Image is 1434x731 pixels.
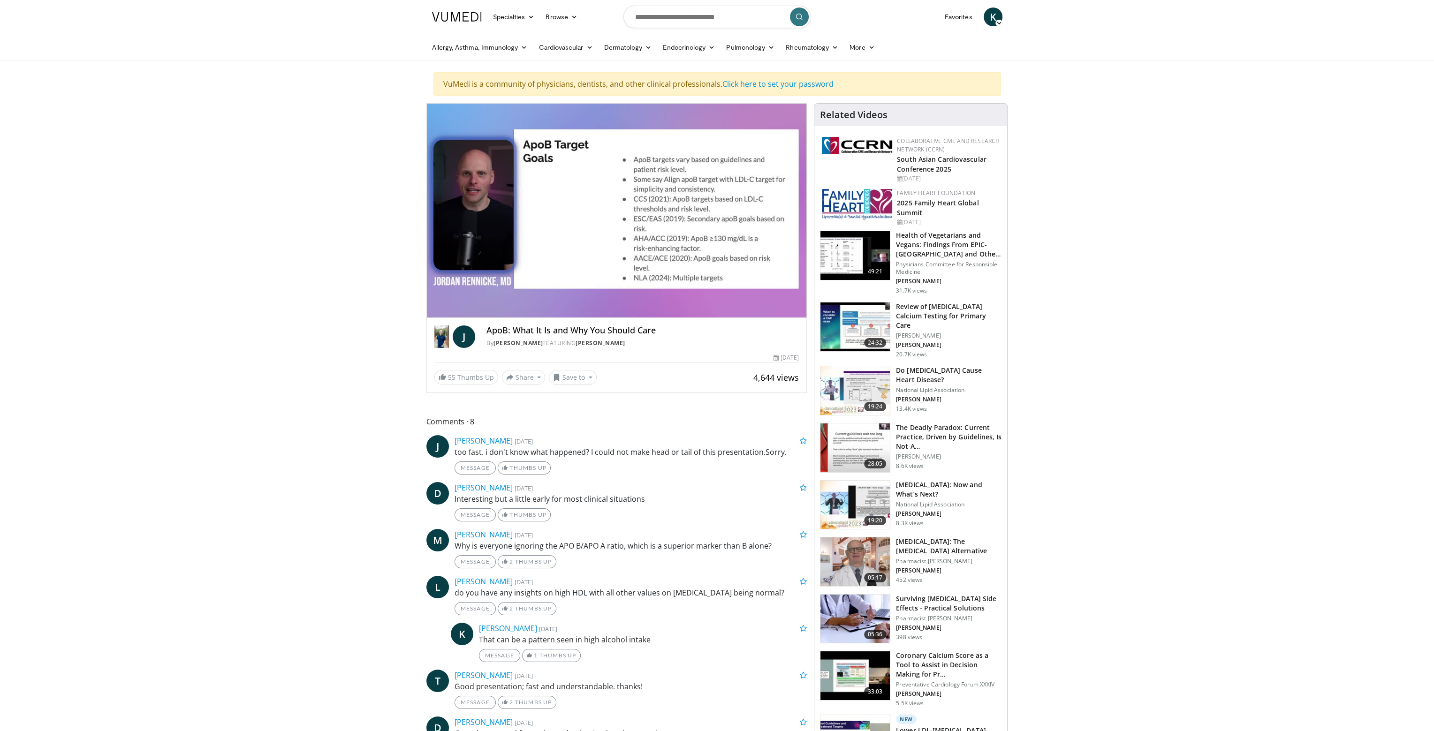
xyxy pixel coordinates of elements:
p: do you have any insights on high HDL with all other values on [MEDICAL_DATA] being normal? [455,587,807,598]
a: More [844,38,880,57]
h3: Review of [MEDICAL_DATA] Calcium Testing for Primary Care [896,302,1002,330]
a: M [426,529,449,551]
p: [PERSON_NAME] [896,341,1002,349]
p: [PERSON_NAME] [896,624,1002,632]
p: National Lipid Association [896,386,1002,394]
img: 268393cb-d3f6-4886-9bab-8cb750ff858e.150x105_q85_crop-smart_upscale.jpg [820,423,890,472]
p: 8.6K views [896,462,924,470]
a: [PERSON_NAME] [455,670,513,680]
a: [PERSON_NAME] [455,576,513,587]
span: 55 [448,373,455,382]
a: 2 Thumbs Up [498,696,556,709]
span: 2 [509,699,513,706]
a: 2 Thumbs Up [498,602,556,615]
div: [DATE] [897,218,1000,226]
a: Endocrinology [657,38,721,57]
a: 49:21 Health of Vegetarians and Vegans: Findings From EPIC-[GEOGRAPHIC_DATA] and Othe… Physicians... [820,231,1002,294]
small: [DATE] [539,625,557,633]
img: 0bfdbe78-0a99-479c-8700-0132d420b8cd.150x105_q85_crop-smart_upscale.jpg [820,366,890,415]
a: 1 Thumbs Up [522,649,581,662]
p: New [896,715,917,724]
span: Comments 8 [426,415,807,428]
a: T [426,670,449,692]
a: 24:32 Review of [MEDICAL_DATA] Calcium Testing for Primary Care [PERSON_NAME] [PERSON_NAME] 20.7K... [820,302,1002,358]
p: 20.7K views [896,351,927,358]
a: Message [455,461,496,475]
a: K [451,623,473,645]
video-js: Video Player [427,104,807,318]
span: 49:21 [864,267,887,276]
h3: Do [MEDICAL_DATA] Cause Heart Disease? [896,366,1002,384]
span: 19:24 [864,402,887,411]
h3: The Deadly Paradox: Current Practice, Driven by Guidelines, Is Not A… [896,423,1002,451]
a: Pulmonology [721,38,780,57]
span: 2 [509,558,513,565]
span: 24:32 [864,338,887,347]
a: [PERSON_NAME] [576,339,625,347]
a: Click here to set your password [722,79,834,89]
span: 28:05 [864,459,887,468]
span: 19:20 [864,516,887,525]
a: 2025 Family Heart Global Summit [897,198,979,217]
p: Preventative Cardiology Forum XXXIV [896,681,1002,688]
p: [PERSON_NAME] [896,396,1002,403]
a: Message [455,602,496,615]
a: Message [455,696,496,709]
img: 1778299e-4205-438f-a27e-806da4d55abe.150x105_q85_crop-smart_upscale.jpg [820,595,890,643]
div: By FEATURING [486,339,799,347]
a: J [453,325,475,348]
p: Pharmacist [PERSON_NAME] [896,558,1002,565]
small: [DATE] [515,484,533,492]
p: Why is everyone ignoring the APO B/APO A ratio, which is a superior marker than B alone? [455,540,807,551]
p: Good presentation; fast and understandable. thanks! [455,681,807,692]
h3: [MEDICAL_DATA]: Now and What’s Next? [896,480,1002,499]
a: L [426,576,449,598]
img: VuMedi Logo [432,12,482,22]
a: K [984,8,1002,26]
span: 33:03 [864,687,887,696]
span: 05:17 [864,573,887,582]
a: Cardiovascular [533,38,598,57]
a: 05:36 Surviving [MEDICAL_DATA] Side Effects - Practical Solutions Pharmacist [PERSON_NAME] [PERSO... [820,594,1002,644]
p: 398 views [896,633,922,641]
h4: Related Videos [820,109,888,121]
h3: Health of Vegetarians and Vegans: Findings From EPIC-[GEOGRAPHIC_DATA] and Othe… [896,231,1002,259]
img: ce9609b9-a9bf-4b08-84dd-8eeb8ab29fc6.150x105_q85_crop-smart_upscale.jpg [820,537,890,586]
p: 8.3K views [896,520,924,527]
span: 4,644 views [753,372,799,383]
img: f4af32e0-a3f3-4dd9-8ed6-e543ca885e6d.150x105_q85_crop-smart_upscale.jpg [820,302,890,351]
p: Physicians Committee for Responsible Medicine [896,261,1002,276]
p: National Lipid Association [896,501,1002,508]
h3: [MEDICAL_DATA]: The [MEDICAL_DATA] Alternative [896,537,1002,556]
h3: Surviving [MEDICAL_DATA] Side Effects - Practical Solutions [896,594,1002,613]
a: [PERSON_NAME] [479,623,537,633]
a: Thumbs Up [498,508,551,521]
small: [DATE] [515,718,533,727]
a: Favorites [939,8,978,26]
a: [PERSON_NAME] [455,436,513,446]
small: [DATE] [515,578,533,586]
a: 19:24 Do [MEDICAL_DATA] Cause Heart Disease? National Lipid Association [PERSON_NAME] 13.4K views [820,366,1002,415]
a: Message [455,555,496,568]
img: 96363db5-6b1b-407f-974b-715268b29f70.jpeg.150x105_q85_autocrop_double_scale_upscale_version-0.2.jpg [822,189,892,220]
span: 05:36 [864,630,887,639]
p: too fast. i don't know what happened? I could not make head or tail of this presentation.Sorry. [455,446,807,458]
a: Message [479,649,520,662]
small: [DATE] [515,437,533,445]
a: 05:17 [MEDICAL_DATA]: The [MEDICAL_DATA] Alternative Pharmacist [PERSON_NAME] [PERSON_NAME] 452 v... [820,537,1002,587]
a: J [426,435,449,458]
input: Search topics, interventions [623,6,811,28]
p: 452 views [896,576,922,584]
a: Dermatology [599,38,658,57]
a: 2 Thumbs Up [498,555,556,568]
p: [PERSON_NAME] [896,332,1002,339]
a: South Asian Cardiovascular Conference 2025 [897,155,986,173]
p: [PERSON_NAME] [896,453,1002,460]
a: Browse [540,8,583,26]
a: 33:03 Coronary Calcium Score as a Tool to Assist in Decision Making for Pr… Preventative Cardiolo... [820,651,1002,707]
button: Share [502,370,546,385]
button: Save to [549,370,597,385]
